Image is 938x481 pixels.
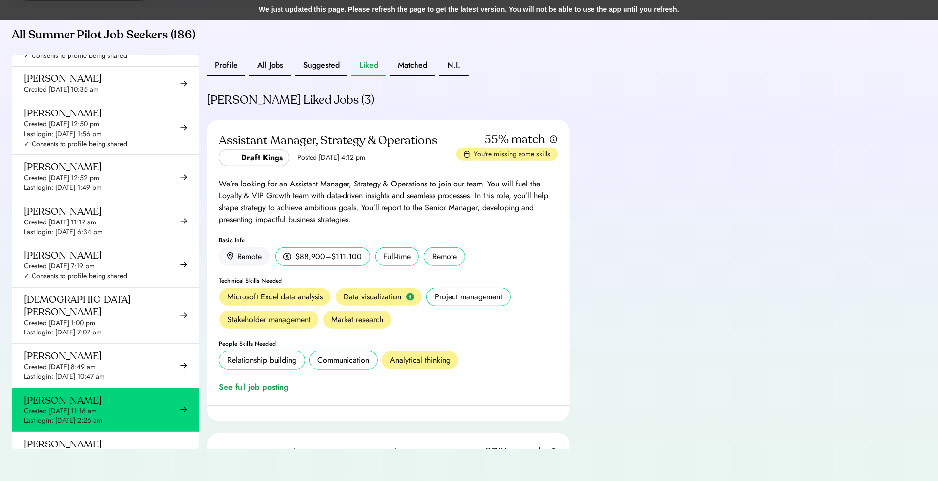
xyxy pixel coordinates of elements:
[351,55,386,76] button: Liked
[24,218,96,227] div: Created [DATE] 11:17 am
[207,55,245,76] button: Profile
[24,362,96,372] div: Created [DATE] 8:49 am
[24,51,127,61] div: ✓ Consents to profile being shared
[180,261,187,268] img: arrow-right-black.svg
[24,129,102,139] div: Last login: [DATE] 1:56 pm
[24,73,102,85] div: [PERSON_NAME]
[549,135,558,144] img: info.svg
[24,350,102,362] div: [PERSON_NAME]
[439,55,469,76] button: N.I.
[24,328,102,337] div: Last login: [DATE] 7:07 pm
[207,92,374,108] div: [PERSON_NAME] Liked Jobs (3)
[464,150,470,158] img: missing-skills.svg
[12,27,570,43] div: All Summer Pilot Job Seekers (186)
[331,314,383,326] div: Market research
[485,445,545,461] div: 63% match
[295,55,347,76] button: Suggested
[390,354,451,366] div: Analytical thinking
[227,314,311,326] div: Stakeholder management
[227,252,233,260] img: location.svg
[24,438,102,450] div: [PERSON_NAME]
[549,448,558,457] img: info.svg
[24,227,103,237] div: Last login: [DATE] 6:34 pm
[295,251,362,262] div: $88,900–$111,100
[249,55,291,76] button: All Jobs
[375,247,419,266] div: Full-time
[24,85,99,95] div: Created [DATE] 10:35 am
[406,293,415,301] img: info-green.svg
[24,372,104,382] div: Last login: [DATE] 10:47 am
[24,183,102,193] div: Last login: [DATE] 1:49 pm
[227,354,297,366] div: Relationship building
[225,152,237,164] img: draftkings_inc__logo.jpeg
[24,119,99,129] div: Created [DATE] 12:50 pm
[24,394,102,407] div: [PERSON_NAME]
[219,381,293,393] a: See full job posting
[219,178,558,225] div: We’re looking for an Assistant Manager, Strategy & Operations to join our team. You will fuel the...
[24,139,127,149] div: ✓ Consents to profile being shared
[24,173,99,183] div: Created [DATE] 12:52 pm
[283,252,291,261] img: money.svg
[424,247,465,266] div: Remote
[344,291,401,303] div: Data visualization
[180,174,187,181] img: arrow-right-black.svg
[219,446,456,462] div: Associate Implementation Consultant
[297,153,365,163] div: Posted [DATE] 4:12 pm
[24,107,102,119] div: [PERSON_NAME]
[24,249,102,261] div: [PERSON_NAME]
[219,133,456,148] div: Assistant Manager, Strategy & Operations
[180,407,187,413] img: arrow-right-black.svg
[317,354,369,366] div: Communication
[24,205,102,218] div: [PERSON_NAME]
[241,152,283,164] div: Draft Kings
[180,80,187,87] img: arrow-right-black.svg
[180,218,187,224] img: arrow-right-black.svg
[24,318,95,328] div: Created [DATE] 1:00 pm
[485,132,545,148] div: 55% match
[24,416,102,426] div: Last login: [DATE] 2:26 am
[180,312,187,319] img: arrow-right-black.svg
[24,294,179,318] div: [DEMOGRAPHIC_DATA][PERSON_NAME]
[180,124,187,131] img: arrow-right-black.svg
[24,407,97,416] div: Created [DATE] 11:16 am
[219,341,558,347] div: People Skills Needed
[24,261,95,271] div: Created [DATE] 7:19 pm
[24,271,127,281] div: ✓ Consents to profile being shared
[219,237,558,243] div: Basic Info
[219,278,558,284] div: Technical Skills Needed
[390,55,435,76] button: Matched
[227,291,323,303] div: Microsoft Excel data analysis
[474,149,550,159] div: You're missing some skills
[24,161,102,173] div: [PERSON_NAME]
[435,291,502,303] div: Project management
[237,251,262,262] div: Remote
[180,362,187,369] img: arrow-right-black.svg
